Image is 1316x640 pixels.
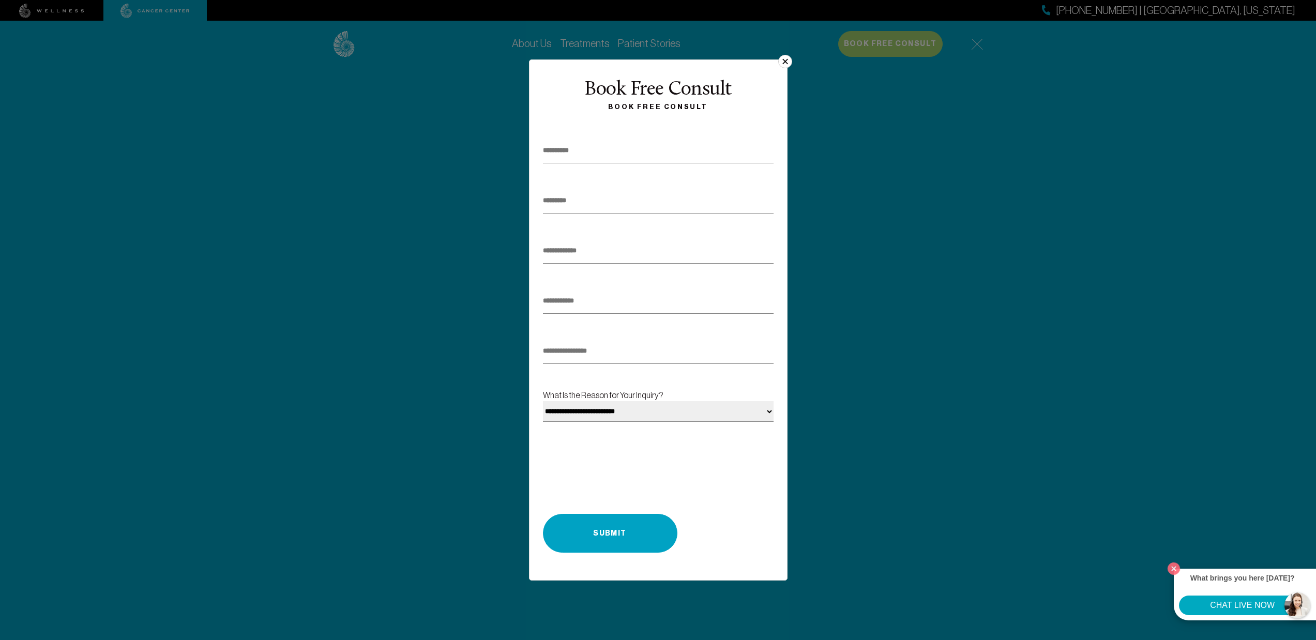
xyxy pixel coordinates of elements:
iframe: Widget containing checkbox for hCaptcha security challenge [543,447,699,486]
button: Submit [543,514,677,553]
button: Close [1165,560,1183,577]
button: × [778,55,792,68]
button: CHAT LIVE NOW [1179,596,1306,615]
div: Book Free Consult [540,101,776,113]
label: What Is the Reason for Your Inquiry? [543,389,774,438]
select: What Is the Reason for Your Inquiry? [543,401,774,422]
div: Book Free Consult [540,79,776,101]
strong: What brings you here [DATE]? [1190,574,1295,582]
